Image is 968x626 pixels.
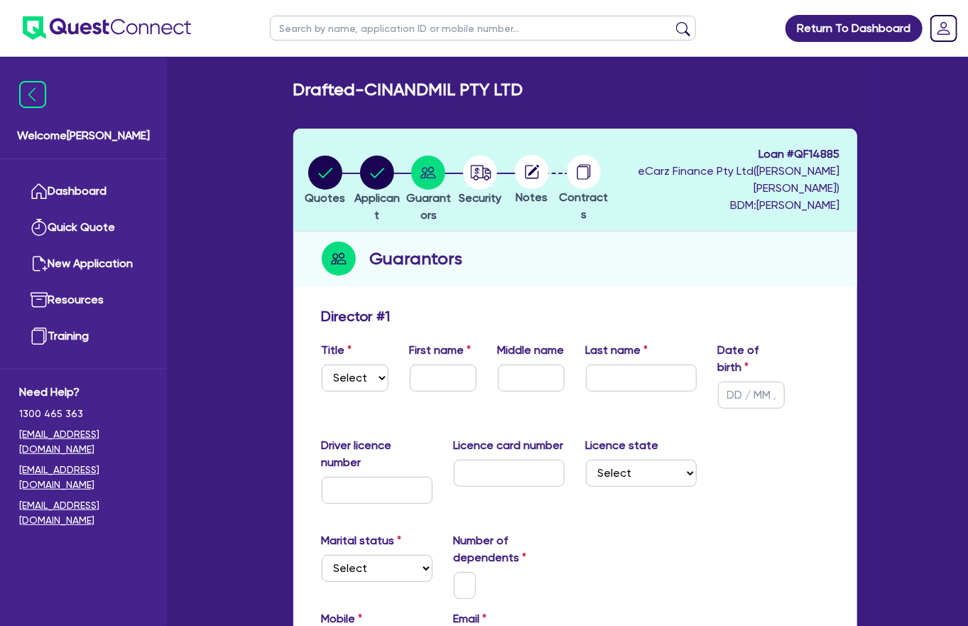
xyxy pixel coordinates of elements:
h3: Director # 1 [322,308,391,325]
a: Return To Dashboard [785,15,923,42]
span: Applicant [354,191,400,222]
button: Applicant [351,155,403,225]
a: Resources [19,282,148,318]
a: New Application [19,246,148,282]
label: Title [322,342,352,359]
span: eCarz Finance Pty Ltd ( [PERSON_NAME] [PERSON_NAME] ) [638,164,840,195]
label: Marital status [322,532,402,549]
span: Need Help? [19,384,148,401]
a: Quick Quote [19,210,148,246]
input: Search by name, application ID or mobile number... [270,16,696,41]
img: resources [31,291,48,308]
span: BDM: [PERSON_NAME] [613,197,839,214]
button: Guarantors [403,155,455,225]
label: Date of birth [718,342,785,376]
img: quest-connect-logo-blue [23,16,191,40]
a: [EMAIL_ADDRESS][DOMAIN_NAME] [19,498,148,528]
img: step-icon [322,242,356,276]
label: Last name [586,342,648,359]
span: Guarantors [406,191,451,222]
button: Security [458,155,502,207]
h2: Drafted - CINANDMIL PTY LTD [293,80,523,100]
a: Dashboard [19,173,148,210]
label: Number of dependents [454,532,565,566]
span: Security [459,191,501,205]
span: Loan # QF14885 [613,146,839,163]
img: quick-quote [31,219,48,236]
label: Licence state [586,437,659,454]
a: [EMAIL_ADDRESS][DOMAIN_NAME] [19,463,148,492]
img: icon-menu-close [19,81,46,108]
img: new-application [31,255,48,272]
input: DD / MM / YYYY [718,382,785,409]
label: First name [410,342,472,359]
a: [EMAIL_ADDRESS][DOMAIN_NAME] [19,427,148,457]
label: Licence card number [454,437,564,454]
span: Quotes [305,191,345,205]
span: Contracts [559,190,608,221]
label: Middle name [498,342,565,359]
label: Driver licence number [322,437,433,471]
button: Quotes [304,155,346,207]
a: Training [19,318,148,355]
h2: Guarantors [370,246,463,271]
img: training [31,328,48,345]
span: Welcome [PERSON_NAME] [17,127,150,144]
span: Notes [516,190,548,204]
a: Dropdown toggle [925,10,962,47]
span: 1300 465 363 [19,406,148,421]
